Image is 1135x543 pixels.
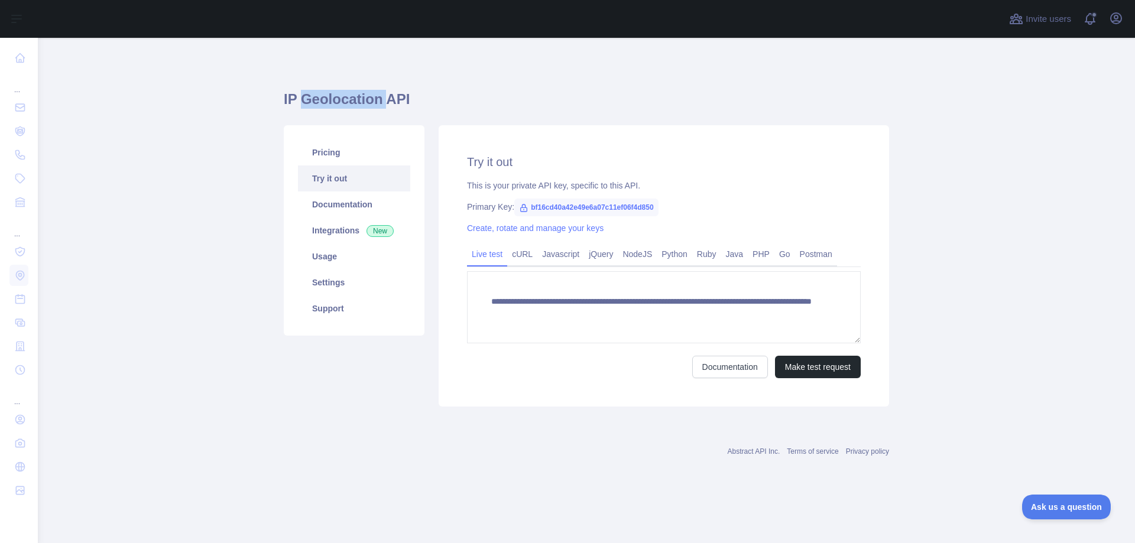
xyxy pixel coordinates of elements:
a: Documentation [692,356,768,378]
iframe: Toggle Customer Support [1022,495,1111,519]
h1: IP Geolocation API [284,90,889,118]
a: Terms of service [787,447,838,456]
a: Settings [298,269,410,295]
a: Integrations New [298,217,410,243]
div: ... [9,383,28,407]
a: Java [721,245,748,264]
a: Python [657,245,692,264]
a: PHP [748,245,774,264]
a: Pricing [298,139,410,165]
a: Go [774,245,795,264]
a: Postman [795,245,837,264]
a: Javascript [537,245,584,264]
a: Abstract API Inc. [728,447,780,456]
a: Live test [467,245,507,264]
div: ... [9,71,28,95]
button: Make test request [775,356,861,378]
a: Privacy policy [846,447,889,456]
span: New [367,225,394,237]
a: Ruby [692,245,721,264]
a: Create, rotate and manage your keys [467,223,604,233]
a: Documentation [298,191,410,217]
div: This is your private API key, specific to this API. [467,180,861,191]
button: Invite users [1007,9,1074,28]
a: Support [298,295,410,321]
a: Try it out [298,165,410,191]
span: bf16cd40a42e49e6a07c11ef06f4d850 [514,199,659,216]
a: jQuery [584,245,618,264]
div: ... [9,215,28,239]
a: Usage [298,243,410,269]
a: NodeJS [618,245,657,264]
div: Primary Key: [467,201,861,213]
a: cURL [507,245,537,264]
h2: Try it out [467,154,861,170]
span: Invite users [1026,12,1071,26]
